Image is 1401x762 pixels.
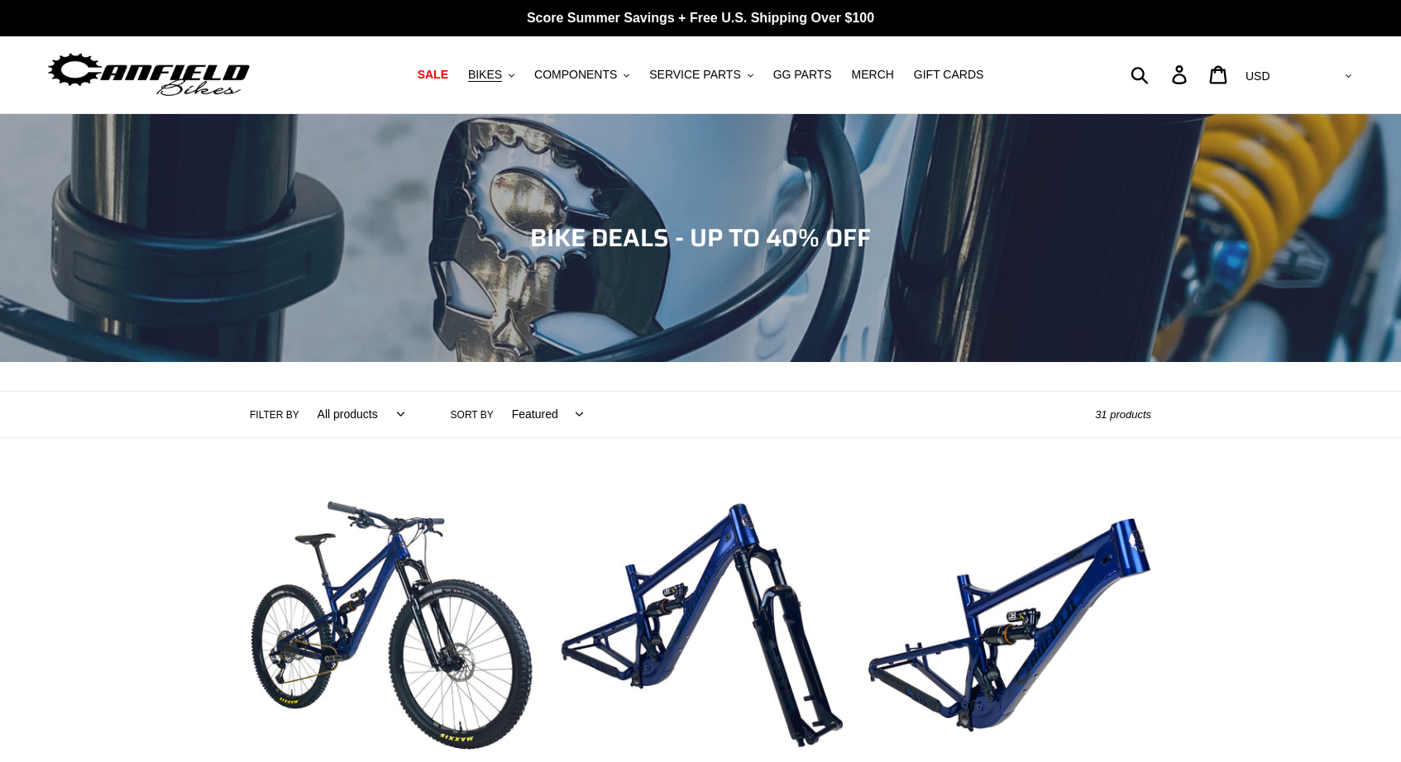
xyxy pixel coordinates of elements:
[773,68,832,82] span: GG PARTS
[250,407,299,422] label: Filter by
[765,64,840,86] a: GG PARTS
[649,68,740,82] span: SERVICE PARTS
[45,49,252,101] img: Canfield Bikes
[526,64,638,86] button: COMPONENTS
[1140,56,1182,93] input: Search
[641,64,761,86] button: SERVICE PARTS
[844,64,902,86] a: MERCH
[451,407,494,422] label: Sort by
[460,64,523,86] button: BIKES
[530,218,871,257] span: BIKE DEALS - UP TO 40% OFF
[468,68,502,82] span: BIKES
[409,64,457,86] a: SALE
[852,68,894,82] span: MERCH
[1095,408,1151,421] span: 31 products
[534,68,617,82] span: COMPONENTS
[906,64,992,86] a: GIFT CARDS
[914,68,984,82] span: GIFT CARDS
[418,68,448,82] span: SALE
